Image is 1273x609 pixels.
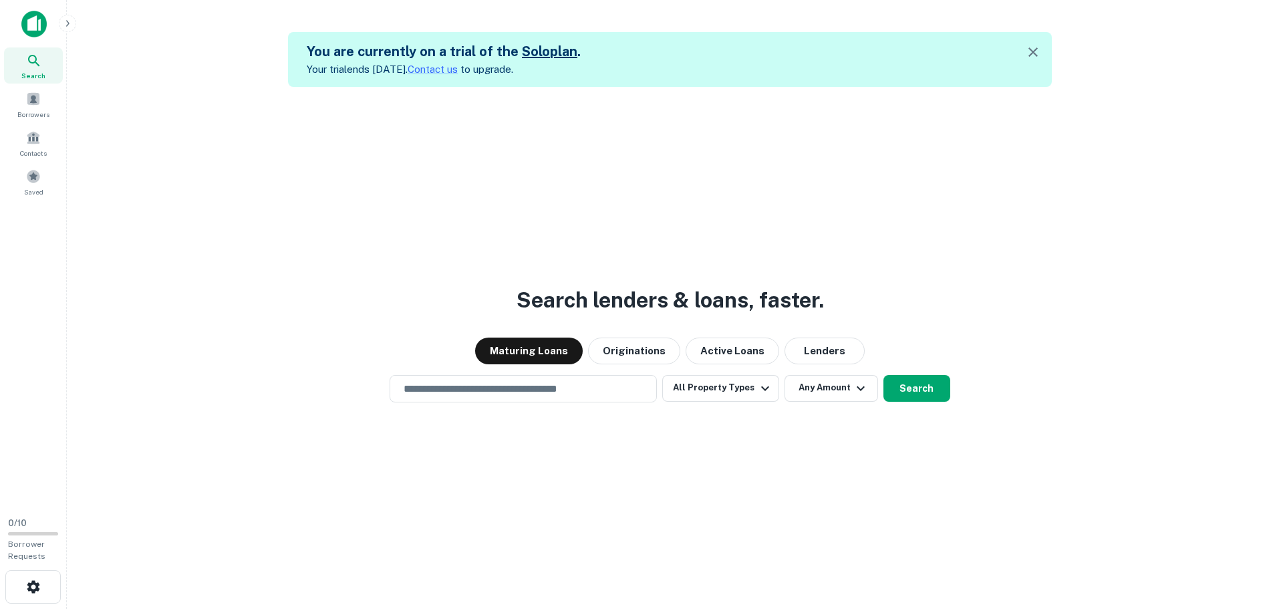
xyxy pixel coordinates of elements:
h5: You are currently on a trial of the . [307,41,581,62]
span: 0 / 10 [8,518,27,528]
img: capitalize-icon.png [21,11,47,37]
iframe: Chat Widget [1206,502,1273,566]
a: Soloplan [522,43,577,59]
p: Your trial ends [DATE]. to upgrade. [307,62,581,78]
h3: Search lenders & loans, faster. [517,284,824,316]
span: Saved [24,187,43,197]
a: Borrowers [4,86,63,122]
span: Contacts [20,148,47,158]
button: Any Amount [785,375,878,402]
button: All Property Types [662,375,779,402]
button: Maturing Loans [475,338,583,364]
span: Search [21,70,45,81]
a: Search [4,47,63,84]
button: Search [883,375,950,402]
button: Lenders [785,338,865,364]
span: Borrowers [17,109,49,120]
a: Saved [4,164,63,200]
button: Originations [588,338,680,364]
a: Contact us [408,64,458,75]
span: Borrower Requests [8,539,45,561]
a: Contacts [4,125,63,161]
button: Active Loans [686,338,779,364]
